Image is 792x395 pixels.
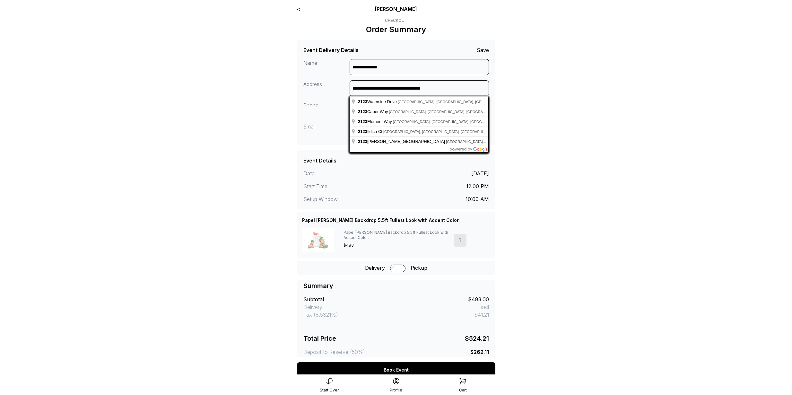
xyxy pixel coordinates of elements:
span: 2123 [358,139,367,144]
div: Checkout [366,18,426,23]
div: Summary [303,281,333,290]
span: 2123 [358,99,367,104]
div: $41.21 [474,311,489,319]
span: [PERSON_NAME][GEOGRAPHIC_DATA] [358,139,446,144]
div: Start Over [320,388,339,393]
div: Subtotal [303,295,324,303]
div: $262.11 [470,348,489,356]
span: Caper Way [358,109,389,114]
div: $524.21 [465,334,489,343]
img: Design with add-ons [302,228,334,253]
div: Name [303,59,350,75]
div: Setup Window [303,195,396,203]
span: [GEOGRAPHIC_DATA], [GEOGRAPHIC_DATA], [GEOGRAPHIC_DATA] [389,110,503,114]
span: [GEOGRAPHIC_DATA], [GEOGRAPHIC_DATA], [GEOGRAPHIC_DATA] [393,120,507,124]
div: Start Time [303,182,396,190]
div: Phone [303,101,350,118]
div: Book Event [297,362,495,378]
span: 2123 [358,129,367,134]
div: Papel [PERSON_NAME] Backdrop 5.5ft Fullest Look with Accent Color, ... [344,230,448,240]
div: [PERSON_NAME] [336,5,456,13]
div: Papel [PERSON_NAME] Backdrop 5.5ft Fullest Look with Accent Color [302,217,459,224]
div: Profile [390,388,402,393]
span: Pickup [411,264,427,272]
span: [GEOGRAPHIC_DATA], [GEOGRAPHIC_DATA], [GEOGRAPHIC_DATA] [446,140,560,144]
span: 2123 [358,109,367,114]
div: Delivery [303,303,322,311]
span: Waterside Drive [358,99,398,104]
div: Email [303,123,350,139]
div: Event Delivery Details [303,46,359,54]
div: 12:00 PM [466,182,489,190]
div: Save [477,46,489,54]
div: Event Details [303,157,336,164]
div: $483 [344,243,448,248]
div: [DATE] [471,170,489,177]
span: [GEOGRAPHIC_DATA], [GEOGRAPHIC_DATA], [GEOGRAPHIC_DATA] [398,100,512,104]
div: Tax (8.5321%) [303,311,338,319]
span: Element Way [358,119,393,124]
span: Delivery [365,264,385,272]
div: Address [303,80,350,96]
div: Cart [459,388,467,393]
div: 1 [454,234,466,247]
div: $483.00 [468,295,489,303]
span: [GEOGRAPHIC_DATA], [GEOGRAPHIC_DATA], [GEOGRAPHIC_DATA] [383,130,498,134]
a: < [297,6,300,12]
div: Date [303,170,396,177]
p: Order Summary [366,24,426,35]
div: 10:00 AM [466,195,489,203]
div: Deposit to Reserve (50%) [303,348,365,356]
div: incl [481,303,489,311]
div: Total Price [303,334,336,343]
span: Ildica Ct [358,129,383,134]
span: 2123 [358,119,367,124]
